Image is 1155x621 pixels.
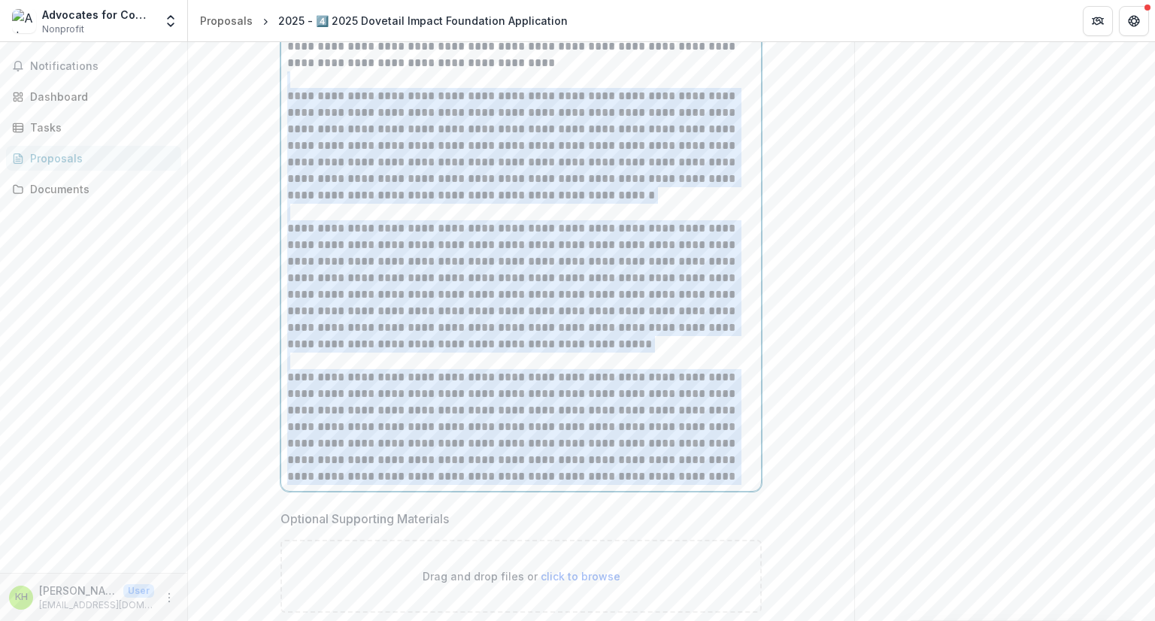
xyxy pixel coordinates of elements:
a: Tasks [6,115,181,140]
button: More [160,589,178,607]
button: Notifications [6,54,181,78]
a: Proposals [6,146,181,171]
button: Open entity switcher [160,6,181,36]
a: Proposals [194,10,259,32]
div: Documents [30,181,169,197]
span: click to browse [541,570,620,583]
button: Partners [1083,6,1113,36]
div: Dashboard [30,89,169,105]
div: Advocates for Community Transformation [42,7,154,23]
span: Nonprofit [42,23,84,36]
div: Proposals [30,150,169,166]
button: Get Help [1119,6,1149,36]
p: User [123,584,154,598]
p: [EMAIL_ADDRESS][DOMAIN_NAME] [39,598,154,612]
span: Notifications [30,60,175,73]
p: [PERSON_NAME] [39,583,117,598]
div: Tasks [30,120,169,135]
nav: breadcrumb [194,10,574,32]
p: Drag and drop files or [423,568,620,584]
a: Dashboard [6,84,181,109]
img: Advocates for Community Transformation [12,9,36,33]
div: Kimber Hartmann [15,592,28,602]
p: Optional Supporting Materials [280,510,449,528]
div: 2025 - 4️⃣ 2025 Dovetail Impact Foundation Application [278,13,568,29]
div: Proposals [200,13,253,29]
a: Documents [6,177,181,201]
